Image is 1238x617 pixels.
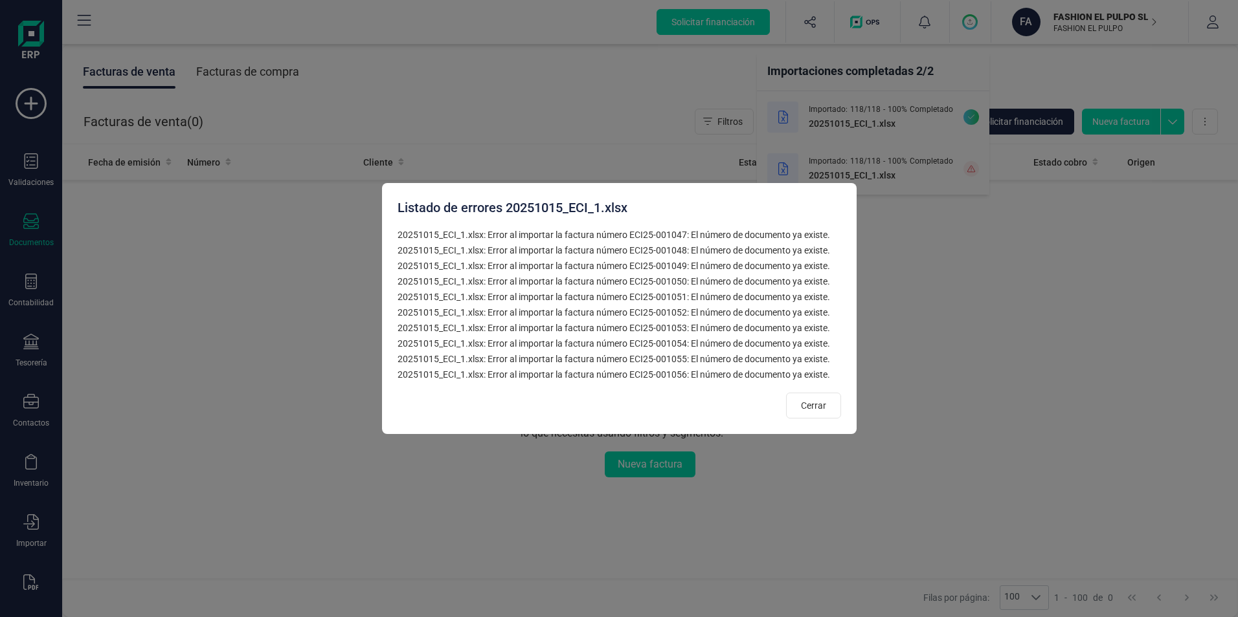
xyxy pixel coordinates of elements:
[398,289,841,305] span: 20251015_ECI_1.xlsx: Error al importar la factura número ECI25-001051: El número de documento ya ...
[398,258,841,274] span: 20251015_ECI_1.xlsx: Error al importar la factura número ECI25-001049: El número de documento ya ...
[398,336,841,351] span: 20251015_ECI_1.xlsx: Error al importar la factura número ECI25-001054: El número de documento ya ...
[398,367,841,382] span: 20251015_ECI_1.xlsx: Error al importar la factura número ECI25-001056: El número de documento ya ...
[398,227,841,243] span: 20251015_ECI_1.xlsx: Error al importar la factura número ECI25-001047: El número de documento ya ...
[786,393,841,418] button: Cerrar
[398,274,841,289] span: 20251015_ECI_1.xlsx: Error al importar la factura número ECI25-001050: El número de documento ya ...
[398,320,841,336] span: 20251015_ECI_1.xlsx: Error al importar la factura número ECI25-001053: El número de documento ya ...
[398,351,841,367] span: 20251015_ECI_1.xlsx: Error al importar la factura número ECI25-001055: El número de documento ya ...
[398,199,841,217] div: Listado de errores 20251015_ECI_1.xlsx
[398,305,841,320] span: 20251015_ECI_1.xlsx: Error al importar la factura número ECI25-001052: El número de documento ya ...
[398,243,841,258] span: 20251015_ECI_1.xlsx: Error al importar la factura número ECI25-001048: El número de documento ya ...
[801,399,826,412] span: Cerrar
